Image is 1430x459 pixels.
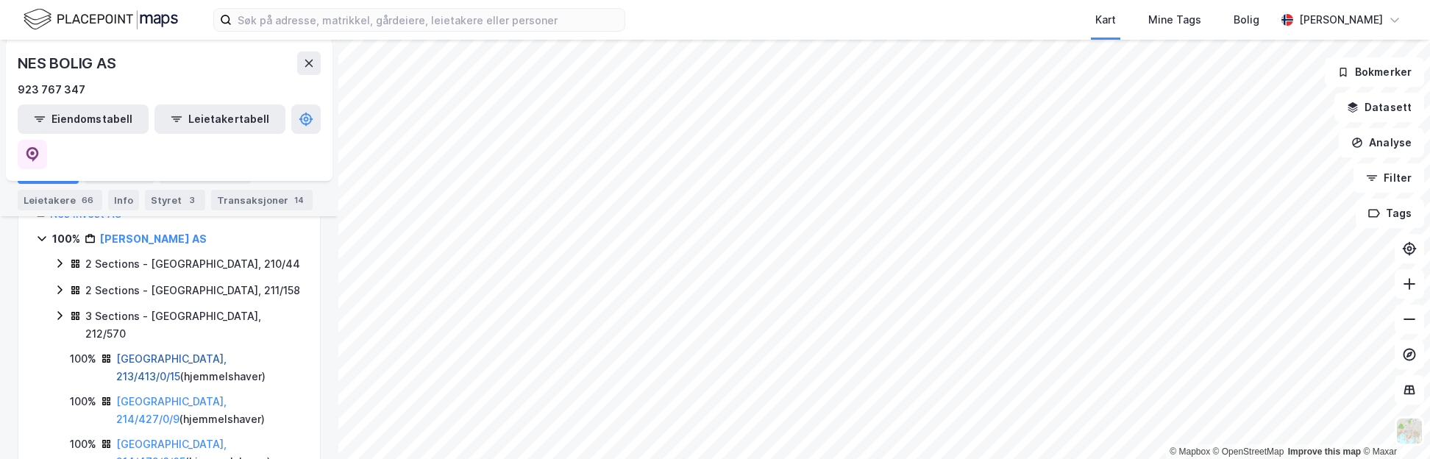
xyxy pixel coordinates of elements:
[108,190,139,210] div: Info
[18,51,119,75] div: NES BOLIG AS
[1356,388,1430,459] div: Kontrollprogram for chat
[70,435,96,453] div: 100%
[85,282,300,299] div: 2 Sections - [GEOGRAPHIC_DATA], 211/158
[24,7,178,32] img: logo.f888ab2527a4732fd821a326f86c7f29.svg
[116,350,302,385] div: ( hjemmelshaver )
[1325,57,1424,87] button: Bokmerker
[100,232,207,245] a: [PERSON_NAME] AS
[70,393,96,410] div: 100%
[1288,446,1361,457] a: Improve this map
[79,193,96,207] div: 66
[1356,199,1424,228] button: Tags
[1234,11,1259,29] div: Bolig
[18,81,85,99] div: 923 767 347
[18,190,102,210] div: Leietakere
[145,190,205,210] div: Styret
[85,307,302,343] div: 3 Sections - [GEOGRAPHIC_DATA], 212/570
[1213,446,1284,457] a: OpenStreetMap
[1299,11,1383,29] div: [PERSON_NAME]
[1356,388,1430,459] iframe: Chat Widget
[1334,93,1424,122] button: Datasett
[52,230,80,248] div: 100%
[1339,128,1424,157] button: Analyse
[1170,446,1210,457] a: Mapbox
[211,190,313,210] div: Transaksjoner
[116,395,227,425] a: [GEOGRAPHIC_DATA], 214/427/0/9
[85,255,300,273] div: 2 Sections - [GEOGRAPHIC_DATA], 210/44
[1148,11,1201,29] div: Mine Tags
[232,9,625,31] input: Søk på adresse, matrikkel, gårdeiere, leietakere eller personer
[116,352,227,382] a: [GEOGRAPHIC_DATA], 213/413/0/15
[50,207,121,220] a: Nes Invest AS
[18,104,149,134] button: Eiendomstabell
[154,104,285,134] button: Leietakertabell
[185,193,199,207] div: 3
[1353,163,1424,193] button: Filter
[1095,11,1116,29] div: Kart
[116,393,302,428] div: ( hjemmelshaver )
[70,350,96,368] div: 100%
[291,193,307,207] div: 14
